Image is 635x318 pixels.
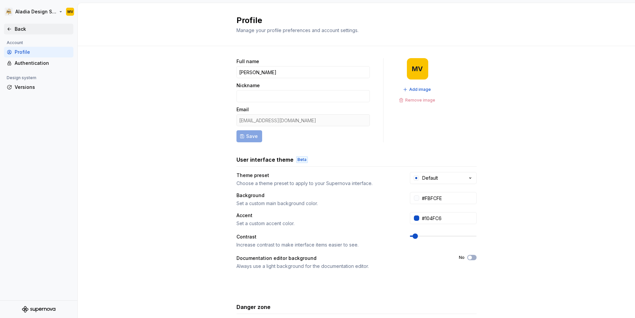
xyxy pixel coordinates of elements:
div: Choose a theme preset to apply to your Supernova interface. [236,180,398,187]
div: Accent [236,212,398,219]
div: Background [236,192,398,199]
div: Theme preset [236,172,398,179]
div: Contrast [236,233,398,240]
svg: Supernova Logo [22,306,55,313]
button: Add image [401,85,434,94]
button: Aladia Design SystemMV [1,4,76,19]
div: Versions [15,84,71,91]
div: Beta [296,156,308,163]
button: Default [410,172,477,184]
div: Profile [15,49,71,55]
a: Profile [4,47,73,57]
label: Nickname [236,82,260,89]
div: Design system [4,74,39,82]
label: No [459,255,465,260]
div: Back [15,26,71,32]
label: Email [236,106,249,113]
a: Authentication [4,58,73,68]
a: Back [4,24,73,34]
div: Account [4,39,26,47]
div: Default [422,175,438,181]
span: Add image [409,87,431,92]
input: #FFFFFF [419,192,477,204]
h3: Danger zone [236,303,270,311]
span: Manage your profile preferences and account settings. [236,27,359,33]
div: Authentication [15,60,71,66]
h2: Profile [236,15,469,26]
div: Aladia Design System [15,8,58,15]
h3: User interface theme [236,156,293,164]
label: Full name [236,58,259,65]
div: MV [67,9,73,14]
div: Set a custom accent color. [236,220,398,227]
img: 67957822-db3a-4946-9710-9555da6013a4.png [5,8,13,16]
div: Always use a light background for the documentation editor. [236,263,447,270]
div: Set a custom main background color. [236,200,398,207]
input: #104FC6 [419,212,477,224]
div: Increase contrast to make interface items easier to see. [236,242,398,248]
div: Documentation editor background [236,255,447,262]
div: MV [412,66,423,71]
a: Versions [4,82,73,93]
